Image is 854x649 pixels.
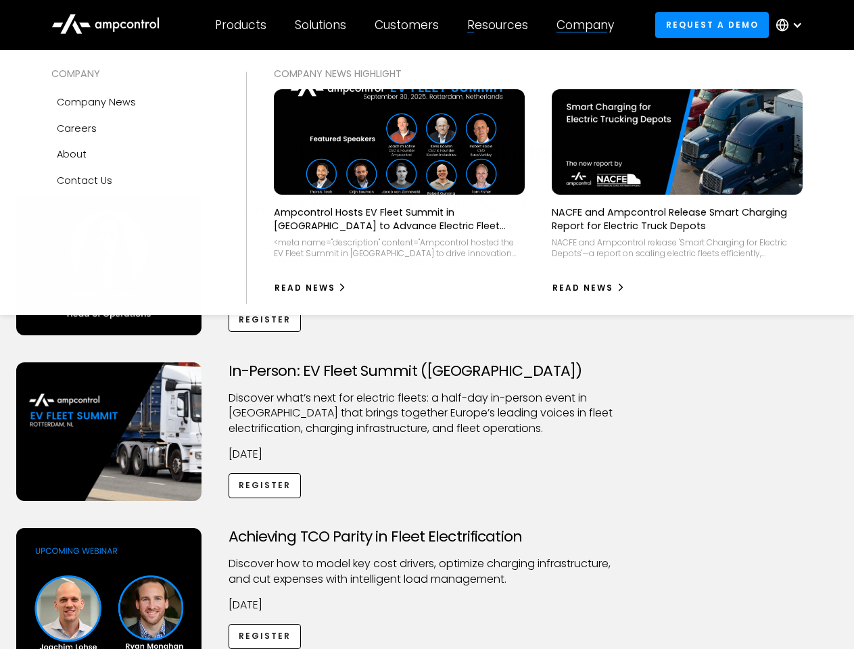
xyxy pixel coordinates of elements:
p: [DATE] [229,598,626,612]
p: NACFE and Ampcontrol Release Smart Charging Report for Electric Truck Depots [552,206,803,233]
div: Contact Us [57,173,112,188]
div: Solutions [295,18,346,32]
div: Resources [467,18,528,32]
p: [DATE] [229,447,626,462]
p: ​Discover what’s next for electric fleets: a half-day in-person event in [GEOGRAPHIC_DATA] that b... [229,391,626,436]
h3: Achieving TCO Parity in Fleet Electrification [229,528,626,546]
a: Company news [51,89,219,115]
div: <meta name="description" content="Ampcontrol hosted the EV Fleet Summit in [GEOGRAPHIC_DATA] to d... [274,237,525,258]
div: Company news [57,95,136,110]
a: Read News [274,277,348,299]
div: About [57,147,87,162]
a: Request a demo [655,12,769,37]
a: Register [229,307,302,332]
div: Customers [375,18,439,32]
a: Register [229,473,302,498]
div: Company [556,18,614,32]
div: Read News [552,282,613,294]
h3: In-Person: EV Fleet Summit ([GEOGRAPHIC_DATA]) [229,362,626,380]
a: Contact Us [51,168,219,193]
div: Careers [57,121,97,136]
a: Read News [552,277,625,299]
div: NACFE and Ampcontrol release 'Smart Charging for Electric Depots'—a report on scaling electric fl... [552,237,803,258]
p: Ampcontrol Hosts EV Fleet Summit in [GEOGRAPHIC_DATA] to Advance Electric Fleet Management in [GE... [274,206,525,233]
a: Register [229,624,302,649]
p: Discover how to model key cost drivers, optimize charging infrastructure, and cut expenses with i... [229,556,626,587]
div: COMPANY NEWS Highlight [274,66,803,81]
div: Read News [275,282,335,294]
div: Products [215,18,266,32]
a: Careers [51,116,219,141]
div: COMPANY [51,66,219,81]
a: About [51,141,219,167]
